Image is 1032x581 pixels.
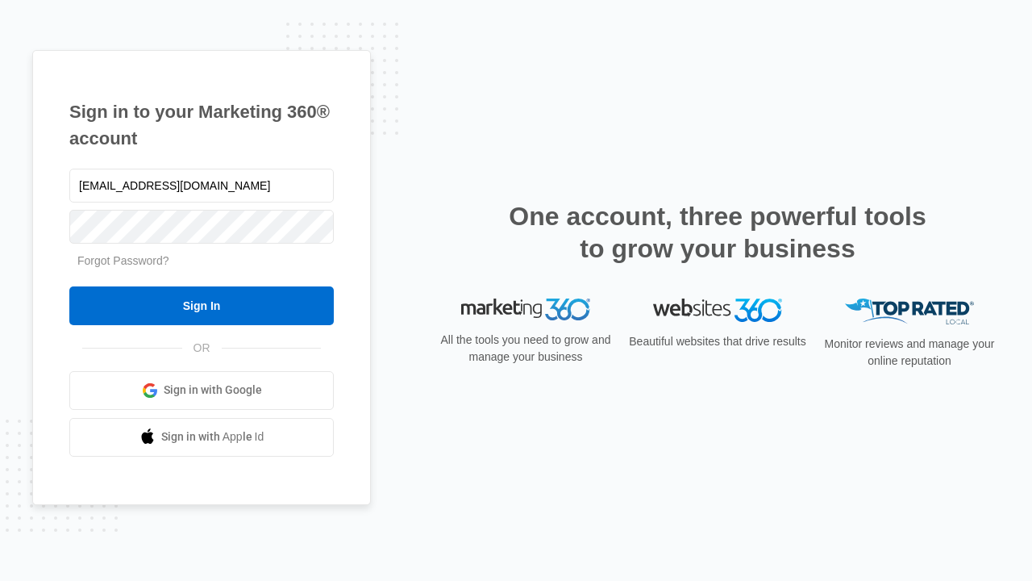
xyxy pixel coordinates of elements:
[69,371,334,410] a: Sign in with Google
[164,382,262,399] span: Sign in with Google
[77,254,169,267] a: Forgot Password?
[504,200,931,265] h2: One account, three powerful tools to grow your business
[435,332,616,366] p: All the tools you need to grow and manage your business
[461,299,590,321] img: Marketing 360
[69,418,334,457] a: Sign in with Apple Id
[819,336,1000,370] p: Monitor reviews and manage your online reputation
[653,299,782,322] img: Websites 360
[161,428,264,445] span: Sign in with Apple Id
[69,169,334,203] input: Email
[845,299,974,325] img: Top Rated Local
[69,98,334,152] h1: Sign in to your Marketing 360® account
[627,333,808,350] p: Beautiful websites that drive results
[69,286,334,325] input: Sign In
[182,340,222,357] span: OR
